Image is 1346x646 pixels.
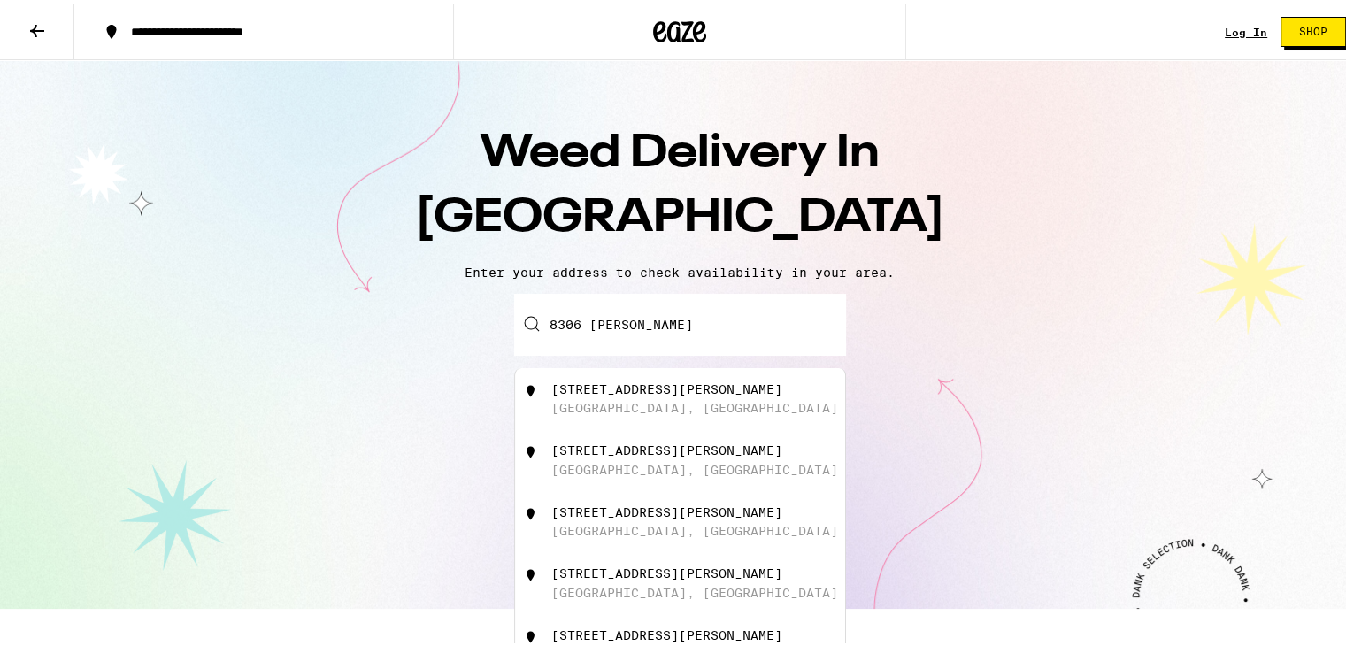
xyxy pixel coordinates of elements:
[522,625,540,642] img: 8306 Stewart Ct
[522,502,540,519] img: 8306 Stewart Avenue
[551,440,782,454] div: [STREET_ADDRESS][PERSON_NAME]
[514,290,846,352] input: Enter your delivery address
[415,192,945,238] span: [GEOGRAPHIC_DATA]
[18,262,1342,276] p: Enter your address to check availability in your area.
[522,563,540,581] img: 8306 South Stewart Avenue
[522,379,540,396] img: 8306 Stewart Ave
[551,397,838,411] div: [GEOGRAPHIC_DATA], [GEOGRAPHIC_DATA]
[551,520,838,534] div: [GEOGRAPHIC_DATA], [GEOGRAPHIC_DATA]
[370,119,989,248] h1: Weed Delivery In
[551,502,782,516] div: [STREET_ADDRESS][PERSON_NAME]
[551,625,782,639] div: [STREET_ADDRESS][PERSON_NAME]
[551,379,782,393] div: [STREET_ADDRESS][PERSON_NAME]
[11,12,127,27] span: Hi. Need any help?
[551,582,838,596] div: [GEOGRAPHIC_DATA], [GEOGRAPHIC_DATA]
[1281,13,1346,43] button: Shop
[551,563,782,577] div: [STREET_ADDRESS][PERSON_NAME]
[1225,23,1267,35] a: Log In
[522,440,540,458] img: 8306 Stewart and Gray Road
[551,459,838,473] div: [GEOGRAPHIC_DATA], [GEOGRAPHIC_DATA]
[1299,23,1327,34] span: Shop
